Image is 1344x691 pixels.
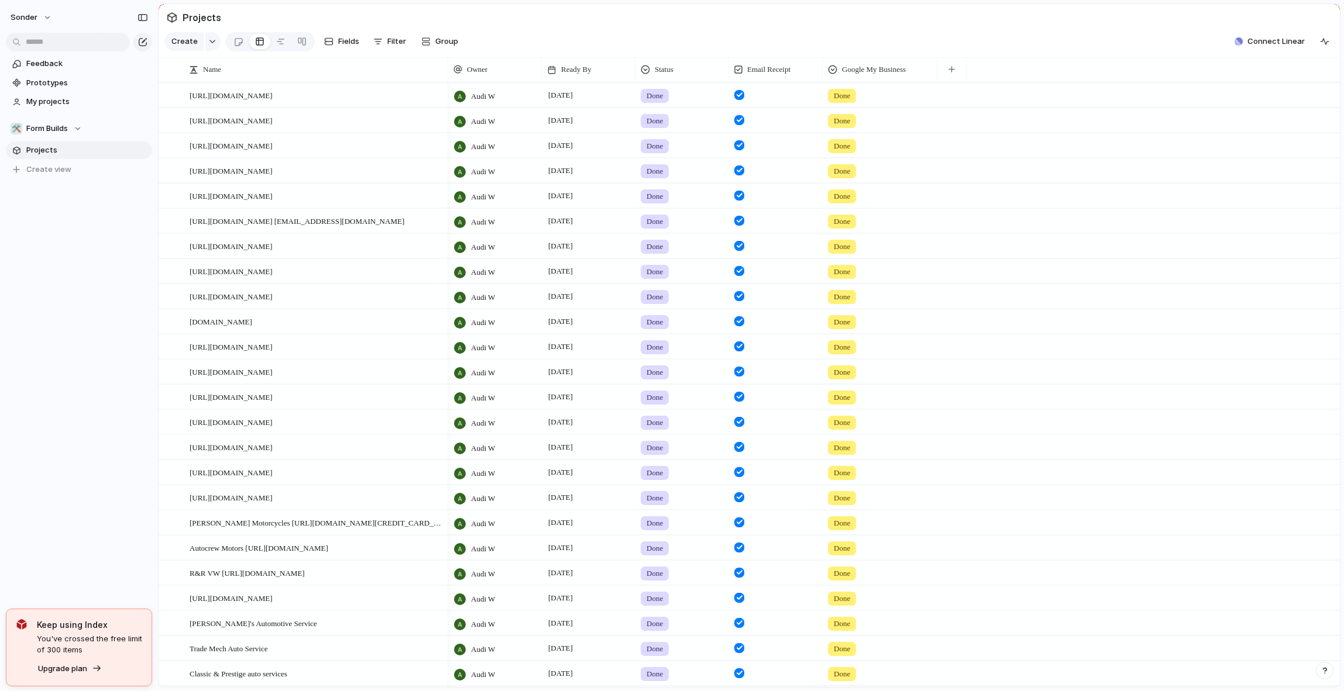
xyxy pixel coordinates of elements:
[5,8,58,27] button: sonder
[26,77,148,89] span: Prototypes
[647,291,663,303] span: Done
[834,241,850,253] span: Done
[834,90,850,102] span: Done
[190,465,273,479] span: [URL][DOMAIN_NAME]
[471,443,495,454] span: Audi W
[655,64,673,75] span: Status
[6,161,152,178] button: Create view
[26,144,148,156] span: Projects
[1230,33,1309,50] button: Connect Linear
[834,467,850,479] span: Done
[834,216,850,227] span: Done
[834,115,850,127] span: Done
[338,36,359,47] span: Fields
[545,164,576,178] span: [DATE]
[647,115,663,127] span: Done
[545,440,576,454] span: [DATE]
[467,64,487,75] span: Owner
[647,568,663,579] span: Done
[190,340,273,353] span: [URL][DOMAIN_NAME]
[834,517,850,529] span: Done
[834,367,850,378] span: Done
[545,541,576,555] span: [DATE]
[471,417,495,429] span: Audi W
[190,315,252,328] span: [DOMAIN_NAME]
[190,390,273,403] span: [URL][DOMAIN_NAME]
[471,342,495,354] span: Audi W
[26,123,68,134] span: Form Builds
[834,417,850,429] span: Done
[6,120,152,137] button: 🛠️Form Builds
[190,415,273,429] span: [URL][DOMAIN_NAME]
[647,165,663,177] span: Done
[834,593,850,604] span: Done
[834,643,850,655] span: Done
[834,266,850,278] span: Done
[471,518,495,530] span: Audi W
[647,618,663,630] span: Done
[190,214,404,227] span: [URL][DOMAIN_NAME] [EMAIL_ADDRESS][DOMAIN_NAME]
[471,116,495,127] span: Audi W
[38,663,87,675] span: Upgrade plan
[545,289,576,303] span: [DATE]
[471,367,495,379] span: Audi W
[545,591,576,605] span: [DATE]
[647,316,663,328] span: Done
[471,141,495,153] span: Audi W
[190,164,273,177] span: [URL][DOMAIN_NAME]
[545,239,576,253] span: [DATE]
[6,93,152,110] a: My projects
[471,216,495,228] span: Audi W
[834,165,850,177] span: Done
[471,619,495,630] span: Audi W
[647,668,663,680] span: Done
[471,241,495,253] span: Audi W
[190,566,305,579] span: R&R VW [URL][DOMAIN_NAME]
[190,616,317,630] span: [PERSON_NAME]'s Automotive Service
[26,96,148,108] span: My projects
[647,543,663,554] span: Done
[190,88,273,102] span: [URL][DOMAIN_NAME]
[190,365,273,378] span: [URL][DOMAIN_NAME]
[471,317,495,329] span: Audi W
[11,12,37,23] span: sonder
[647,643,663,655] span: Done
[747,64,790,75] span: Email Receipt
[834,668,850,680] span: Done
[471,493,495,505] span: Audi W
[6,74,152,92] a: Prototypes
[834,191,850,202] span: Done
[190,239,273,253] span: [URL][DOMAIN_NAME]
[471,543,495,555] span: Audi W
[190,113,273,127] span: [URL][DOMAIN_NAME]
[647,341,663,353] span: Done
[26,58,148,70] span: Feedback
[545,365,576,379] span: [DATE]
[647,367,663,378] span: Done
[37,633,142,656] span: You've crossed the free limit of 300 items
[164,32,204,51] button: Create
[471,669,495,680] span: Audi W
[26,164,71,175] span: Create view
[834,341,850,353] span: Done
[647,593,663,604] span: Done
[471,292,495,303] span: Audi W
[834,392,850,403] span: Done
[545,641,576,655] span: [DATE]
[35,661,105,677] button: Upgrade plan
[471,593,495,605] span: Audi W
[545,340,576,354] span: [DATE]
[647,216,663,227] span: Done
[545,264,576,278] span: [DATE]
[190,490,273,504] span: [URL][DOMAIN_NAME]
[369,32,411,51] button: Filter
[647,392,663,403] span: Done
[190,516,444,529] span: [PERSON_NAME] Motorcycles [URL][DOMAIN_NAME][CREDIT_CARD_NUMBER]
[545,516,576,530] span: [DATE]
[834,140,850,152] span: Done
[171,36,198,47] span: Create
[37,619,142,631] span: Keep using Index
[647,467,663,479] span: Done
[471,91,495,102] span: Audi W
[647,266,663,278] span: Done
